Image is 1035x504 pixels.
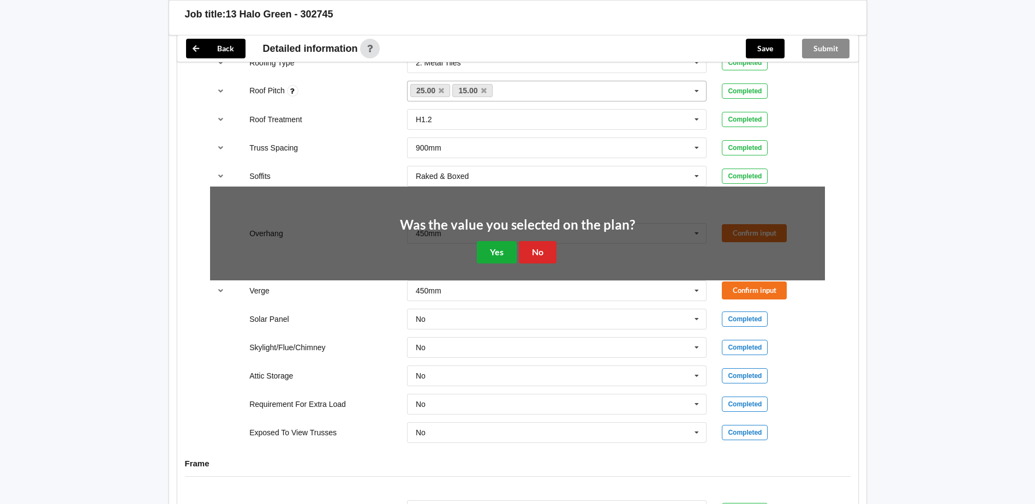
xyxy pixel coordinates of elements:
div: No [416,429,426,436]
div: Completed [722,140,768,155]
button: reference-toggle [210,138,231,158]
label: Truss Spacing [249,143,298,152]
button: reference-toggle [210,166,231,186]
label: Solar Panel [249,315,289,323]
button: Back [186,39,246,58]
div: No [416,400,426,408]
label: Roof Pitch [249,86,286,95]
div: Completed [722,340,768,355]
div: 2. Metal Tiles [416,59,460,67]
div: Completed [722,55,768,70]
h4: Frame [185,458,851,469]
div: No [416,344,426,351]
a: 25.00 [410,84,451,97]
div: No [416,372,426,380]
div: Completed [722,397,768,412]
button: reference-toggle [210,281,231,301]
div: No [416,315,426,323]
div: Completed [722,311,768,327]
button: No [519,241,557,263]
label: Verge [249,286,270,295]
label: Roofing Type [249,58,294,67]
div: H1.2 [416,116,432,123]
label: Attic Storage [249,371,293,380]
div: Raked & Boxed [416,172,469,180]
label: Requirement For Extra Load [249,400,346,409]
button: Yes [477,241,517,263]
h3: 13 Halo Green - 302745 [226,8,333,21]
label: Roof Treatment [249,115,302,124]
div: 900mm [416,144,441,152]
div: Completed [722,425,768,440]
h3: Job title: [185,8,226,21]
span: Detailed information [263,44,358,53]
label: Skylight/Flue/Chimney [249,343,325,352]
label: Exposed To View Trusses [249,428,337,437]
button: Confirm input [722,281,787,299]
button: reference-toggle [210,81,231,101]
div: Completed [722,169,768,184]
button: Save [746,39,785,58]
div: Completed [722,112,768,127]
a: 15.00 [452,84,493,97]
button: reference-toggle [210,110,231,129]
button: reference-toggle [210,53,231,73]
div: Completed [722,368,768,383]
label: Soffits [249,172,271,181]
div: Completed [722,83,768,99]
h2: Was the value you selected on the plan? [400,217,635,233]
div: 450mm [416,287,441,295]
